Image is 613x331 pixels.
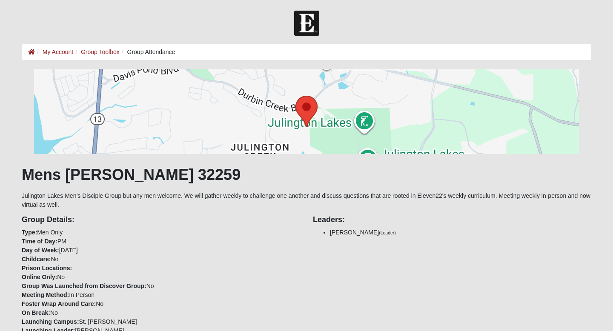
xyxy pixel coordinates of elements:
strong: Online Only: [22,274,57,280]
strong: Day of Week: [22,247,59,254]
strong: Group Was Launched from Discover Group: [22,282,146,289]
img: Church of Eleven22 Logo [294,11,319,36]
a: Group Toolbox [81,49,120,55]
strong: Childcare: [22,256,51,263]
a: My Account [43,49,73,55]
strong: Foster Wrap Around Care: [22,300,96,307]
strong: On Break: [22,309,50,316]
strong: Type: [22,229,37,236]
h4: Leaders: [313,215,591,225]
h4: Group Details: [22,215,300,225]
strong: Time of Day: [22,238,57,245]
strong: Meeting Method: [22,291,69,298]
strong: Prison Locations: [22,265,72,271]
h1: Mens [PERSON_NAME] 32259 [22,165,591,184]
li: Group Attendance [120,48,175,57]
small: (Leader) [379,230,396,235]
li: [PERSON_NAME] [330,228,591,237]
